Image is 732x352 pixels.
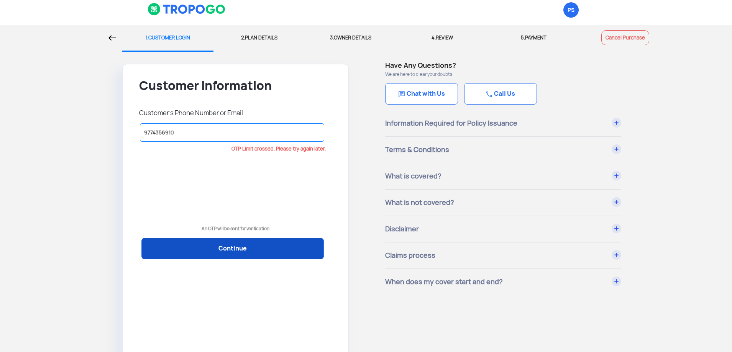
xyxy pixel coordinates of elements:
[311,25,391,51] div: OWNER DETAILS
[139,78,336,93] h4: Customer Information
[385,190,621,216] div: What is not covered?
[385,110,621,136] div: Information Required for Policy Issuance
[141,238,324,259] a: Continue
[385,71,713,78] p: We are here to clear your doubts
[494,25,574,51] div: PAYMENT
[563,2,579,18] span: Pranay Shah
[385,83,458,105] a: Chat with Us
[135,225,336,232] p: An OTP will be sent for verification
[385,269,621,295] div: When does my cover start and end?
[241,34,245,41] span: 2.
[385,60,713,71] h4: Have Any Questions?
[146,34,148,41] span: 1.
[464,83,537,105] a: Call Us
[135,146,326,152] p: OTP Limit crossed, Please try again later.
[385,163,621,189] div: What is covered?
[486,91,492,97] img: Chat
[148,3,226,16] img: logoHeader.svg
[128,25,208,51] div: CUSTOMER LOGIN
[219,25,299,51] div: PLAN DETAILS
[402,25,483,51] div: REVIEW
[601,30,649,45] a: Cancel Purchase
[139,109,336,117] p: Customer’s Phone Number or Email
[399,91,405,97] img: Chat
[385,242,621,269] div: Claims process
[432,34,436,41] span: 4.
[385,137,621,163] div: Terms & Conditions
[385,216,621,242] div: Disclaimer
[521,34,525,41] span: 5.
[330,34,334,41] span: 3.
[140,123,324,142] input: Customer’s Email Id / Phone Number
[108,35,116,41] img: Back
